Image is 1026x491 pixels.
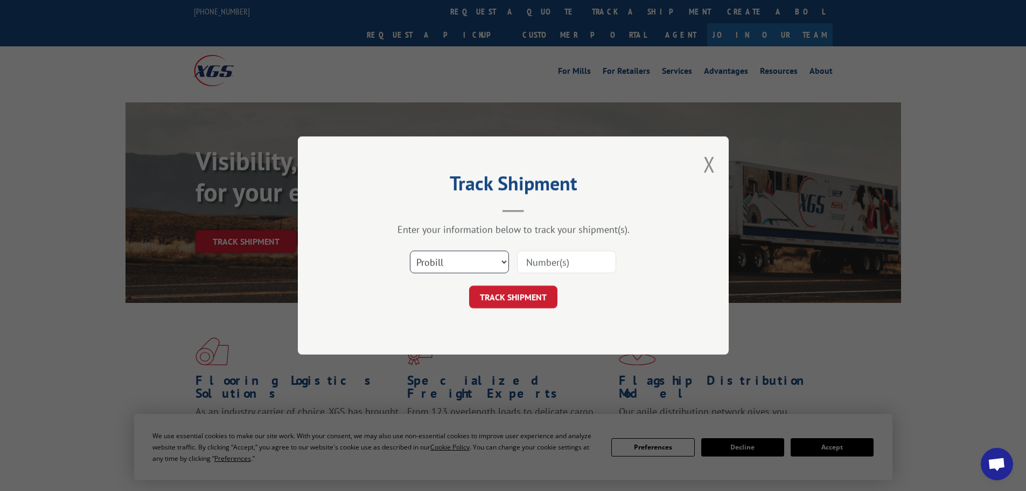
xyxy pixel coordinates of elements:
[703,150,715,178] button: Close modal
[352,223,675,236] div: Enter your information below to track your shipment(s).
[517,251,616,273] input: Number(s)
[469,286,557,308] button: TRACK SHIPMENT
[352,176,675,196] h2: Track Shipment
[981,448,1013,480] div: Open chat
